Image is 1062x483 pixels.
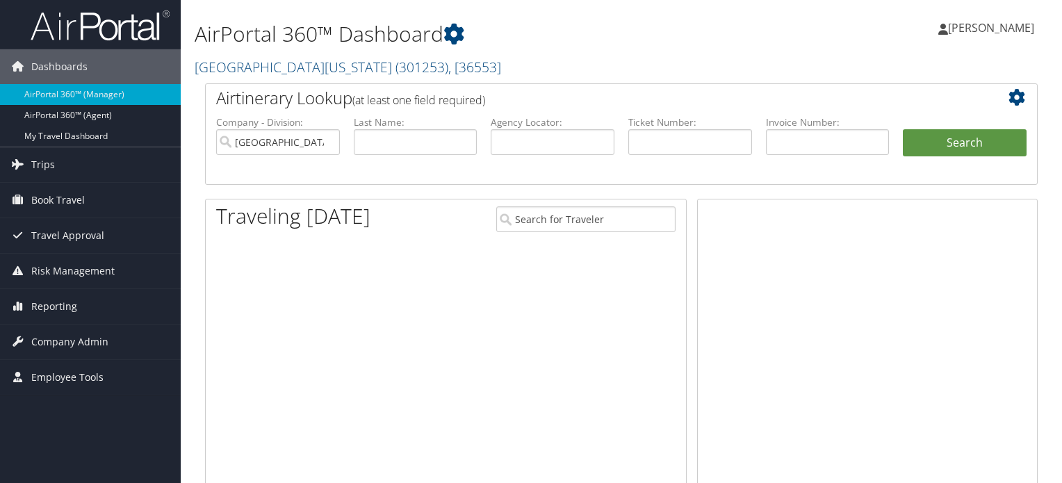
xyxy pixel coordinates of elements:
[31,183,85,218] span: Book Travel
[216,202,370,231] h1: Traveling [DATE]
[31,218,104,253] span: Travel Approval
[31,254,115,288] span: Risk Management
[195,58,501,76] a: [GEOGRAPHIC_DATA][US_STATE]
[31,49,88,84] span: Dashboards
[31,360,104,395] span: Employee Tools
[491,115,614,129] label: Agency Locator:
[352,92,485,108] span: (at least one field required)
[31,289,77,324] span: Reporting
[216,86,957,110] h2: Airtinerary Lookup
[766,115,890,129] label: Invoice Number:
[903,129,1027,157] button: Search
[31,325,108,359] span: Company Admin
[496,206,676,232] input: Search for Traveler
[448,58,501,76] span: , [ 36553 ]
[31,9,170,42] img: airportal-logo.png
[354,115,477,129] label: Last Name:
[216,115,340,129] label: Company - Division:
[31,147,55,182] span: Trips
[938,7,1048,49] a: [PERSON_NAME]
[628,115,752,129] label: Ticket Number:
[395,58,448,76] span: ( 301253 )
[948,20,1034,35] span: [PERSON_NAME]
[195,19,764,49] h1: AirPortal 360™ Dashboard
